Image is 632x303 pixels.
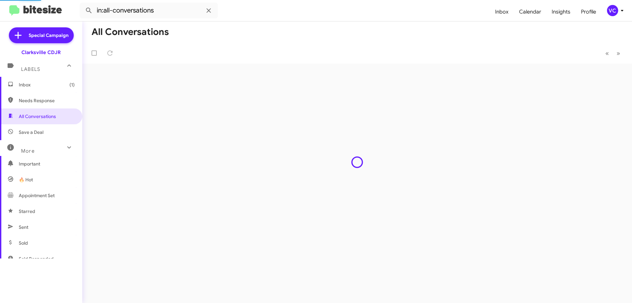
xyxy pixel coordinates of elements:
h1: All Conversations [92,27,169,37]
span: Special Campaign [29,32,68,39]
a: Calendar [514,2,546,21]
input: Search [80,3,218,18]
button: Previous [601,46,613,60]
nav: Page navigation example [602,46,624,60]
div: Clarksville CDJR [21,49,61,56]
span: (1) [69,81,75,88]
span: « [605,49,609,57]
span: Inbox [19,81,75,88]
span: Save a Deal [19,129,43,136]
button: Next [613,46,624,60]
span: Sold Responded [19,256,54,262]
span: Important [19,161,75,167]
span: All Conversations [19,113,56,120]
a: Profile [576,2,601,21]
div: VC [607,5,618,16]
a: Inbox [490,2,514,21]
span: Appointment Set [19,192,55,199]
button: VC [601,5,625,16]
a: Special Campaign [9,27,74,43]
span: Starred [19,208,35,215]
span: Sold [19,240,28,246]
span: More [21,148,35,154]
span: 🔥 Hot [19,176,33,183]
span: » [617,49,620,57]
span: Labels [21,66,40,72]
span: Sent [19,224,28,230]
span: Needs Response [19,97,75,104]
a: Insights [546,2,576,21]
